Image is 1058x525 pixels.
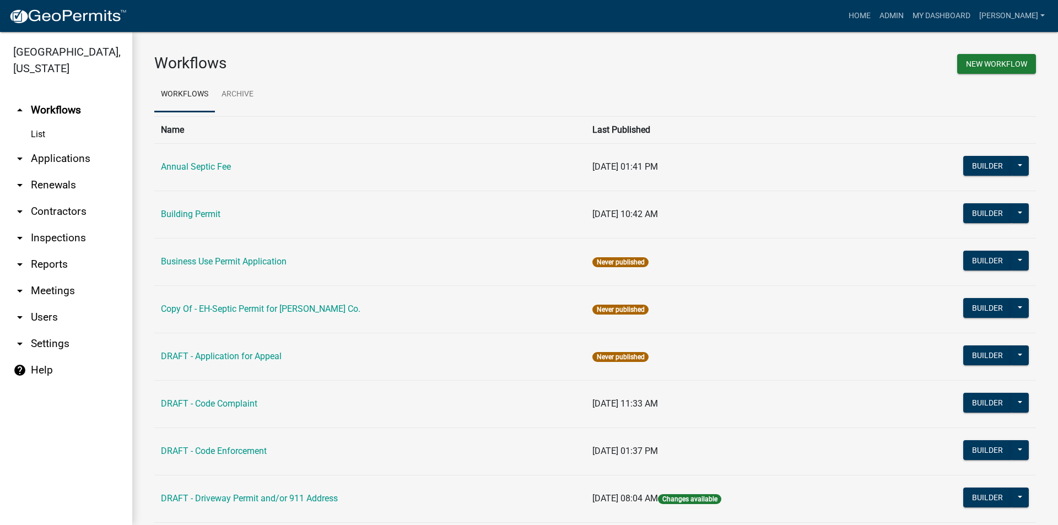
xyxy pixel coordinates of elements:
a: Archive [215,77,260,112]
button: Builder [963,156,1012,176]
a: Business Use Permit Application [161,256,287,267]
button: Builder [963,440,1012,460]
a: Copy Of - EH-Septic Permit for [PERSON_NAME] Co. [161,304,360,314]
h3: Workflows [154,54,587,73]
button: New Workflow [957,54,1036,74]
th: Last Published [586,116,873,143]
a: Home [844,6,875,26]
span: Never published [592,257,648,267]
i: arrow_drop_down [13,311,26,324]
button: Builder [963,488,1012,507]
i: arrow_drop_down [13,152,26,165]
button: Builder [963,251,1012,270]
span: [DATE] 01:41 PM [592,161,658,172]
i: arrow_drop_down [13,258,26,271]
i: arrow_drop_down [13,231,26,245]
span: Never published [592,352,648,362]
button: Builder [963,393,1012,413]
a: [PERSON_NAME] [975,6,1049,26]
span: [DATE] 08:04 AM [592,493,658,504]
th: Name [154,116,586,143]
a: DRAFT - Code Complaint [161,398,257,409]
a: DRAFT - Driveway Permit and/or 911 Address [161,493,338,504]
a: My Dashboard [908,6,975,26]
i: arrow_drop_down [13,205,26,218]
button: Builder [963,345,1012,365]
a: Annual Septic Fee [161,161,231,172]
a: Admin [875,6,908,26]
button: Builder [963,203,1012,223]
a: Workflows [154,77,215,112]
span: [DATE] 11:33 AM [592,398,658,409]
i: arrow_drop_down [13,284,26,297]
a: Building Permit [161,209,220,219]
span: Never published [592,305,648,315]
a: DRAFT - Code Enforcement [161,446,267,456]
span: [DATE] 10:42 AM [592,209,658,219]
span: Changes available [658,494,721,504]
span: [DATE] 01:37 PM [592,446,658,456]
button: Builder [963,298,1012,318]
i: help [13,364,26,377]
i: arrow_drop_down [13,337,26,350]
a: DRAFT - Application for Appeal [161,351,282,361]
i: arrow_drop_up [13,104,26,117]
i: arrow_drop_down [13,178,26,192]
